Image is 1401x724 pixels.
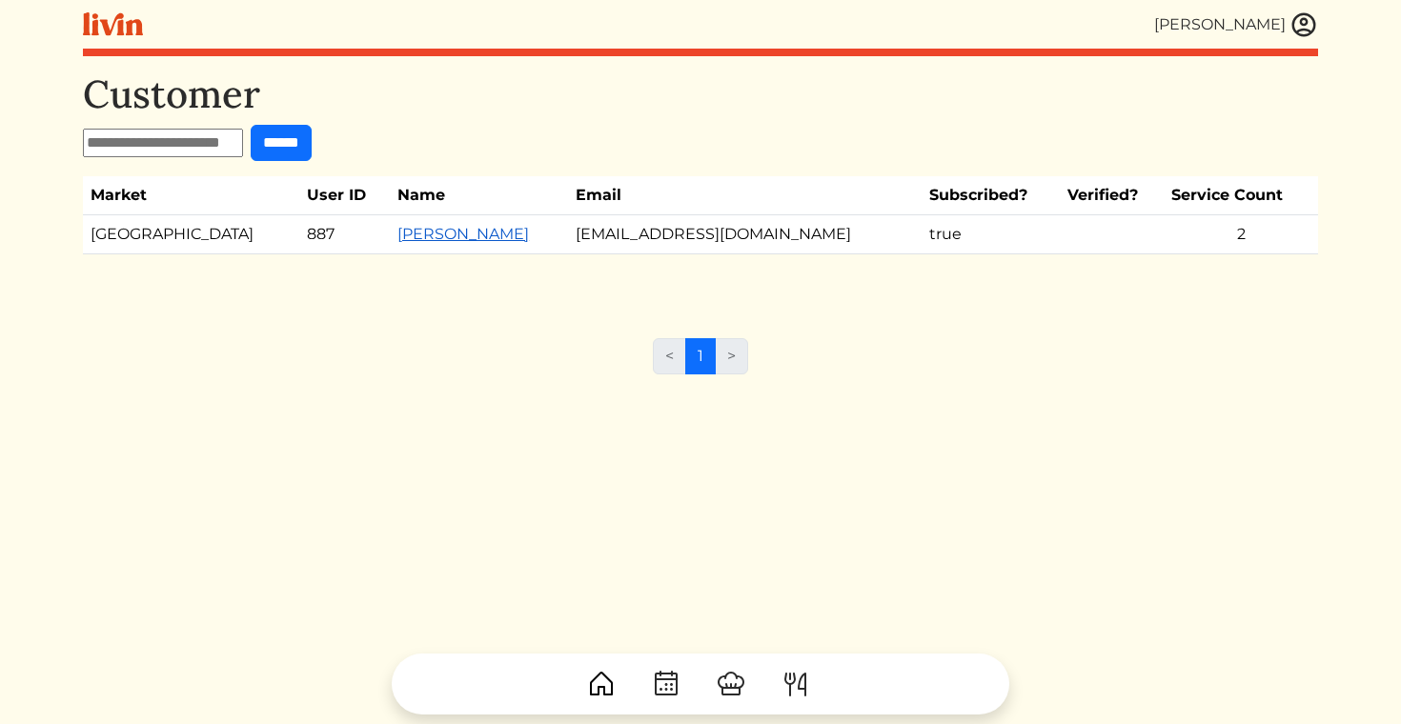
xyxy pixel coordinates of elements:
[299,176,390,215] th: User ID
[568,215,922,254] td: [EMAIL_ADDRESS][DOMAIN_NAME]
[586,669,617,699] img: House-9bf13187bcbb5817f509fe5e7408150f90897510c4275e13d0d5fca38e0b5951.svg
[716,669,746,699] img: ChefHat-a374fb509e4f37eb0702ca99f5f64f3b6956810f32a249b33092029f8484b388.svg
[781,669,811,699] img: ForkKnife-55491504ffdb50bab0c1e09e7649658475375261d09fd45db06cec23bce548bf.svg
[1164,176,1318,215] th: Service Count
[1289,10,1318,39] img: user_account-e6e16d2ec92f44fc35f99ef0dc9cddf60790bfa021a6ecb1c896eb5d2907b31c.svg
[1164,215,1318,254] td: 2
[299,215,390,254] td: 887
[651,669,681,699] img: CalendarDots-5bcf9d9080389f2a281d69619e1c85352834be518fbc73d9501aef674afc0d57.svg
[83,176,299,215] th: Market
[653,338,748,390] nav: Page
[685,338,716,374] a: 1
[390,176,568,215] th: Name
[83,71,1318,117] h1: Customer
[83,215,299,254] td: [GEOGRAPHIC_DATA]
[83,12,143,36] img: livin-logo-a0d97d1a881af30f6274990eb6222085a2533c92bbd1e4f22c21b4f0d0e3210c.svg
[568,176,922,215] th: Email
[922,215,1060,254] td: true
[397,225,529,243] a: [PERSON_NAME]
[922,176,1060,215] th: Subscribed?
[1154,13,1286,36] div: [PERSON_NAME]
[1060,176,1164,215] th: Verified?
